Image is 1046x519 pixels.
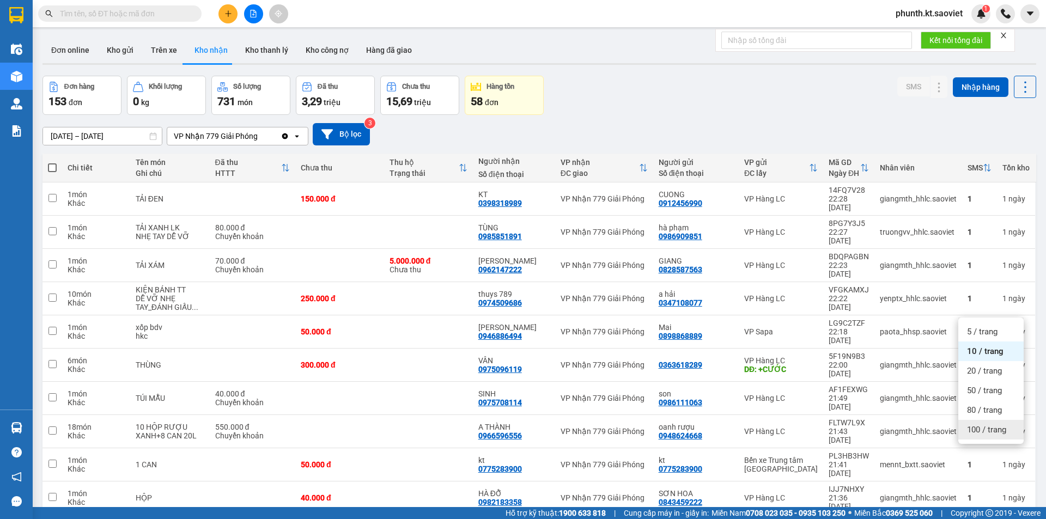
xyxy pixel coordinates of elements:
strong: 1900 633 818 [559,509,606,517]
div: 50.000 đ [301,327,379,336]
div: 0828587563 [659,265,702,274]
div: 1 món [68,190,124,199]
div: Nhật Anh [478,323,550,332]
div: 80.000 đ [215,223,290,232]
div: 0843459222 [659,498,702,506]
div: 10 món [68,290,124,298]
div: 14FQ7V28 [829,186,869,194]
span: triệu [324,98,340,107]
div: KIỆN BÁNH TT [136,285,204,294]
span: ... [192,303,198,312]
div: Chuyển khoản [215,265,290,274]
div: Thu hộ [390,158,459,167]
div: 1 món [68,323,124,332]
div: 300.000 đ [301,361,379,369]
button: file-add [244,4,263,23]
div: 0775283900 [478,465,522,473]
div: 40.000 đ [215,389,290,398]
span: Kết nối tổng đài [929,34,982,46]
div: Khác [68,265,124,274]
div: VP Hàng LC [744,427,818,436]
div: oanh rượu [659,423,733,431]
div: HỘP [136,493,204,502]
span: ⚪️ [848,511,852,515]
div: VÂN [478,356,550,365]
div: Đơn hàng [64,83,94,90]
div: VP Nhận 779 Giải Phóng [561,228,648,236]
strong: 0369 525 060 [886,509,933,517]
div: giangmth_hhlc.saoviet [880,194,957,203]
div: 22:23 [DATE] [829,261,869,278]
button: Kho thanh lý [236,37,297,63]
div: ĐC giao [561,169,639,178]
div: a hải [659,290,733,298]
button: Kho gửi [98,37,142,63]
img: solution-icon [11,125,22,137]
div: thuys 789 [478,290,550,298]
input: Select a date range. [43,127,162,145]
span: | [941,507,942,519]
div: yenptx_hhlc.saoviet [880,294,957,303]
div: 1 [1002,228,1030,236]
div: Người nhận [478,157,550,166]
div: xốp bdv [136,323,204,332]
button: Chưa thu15,69 triệu [380,76,459,115]
img: warehouse-icon [11,71,22,82]
div: Ngày ĐH [829,169,860,178]
span: 731 [217,95,235,108]
button: Kết nối tổng đài [921,32,991,49]
span: 100 / trang [967,424,1006,435]
div: 0347108077 [659,298,702,307]
div: 21:41 [DATE] [829,460,869,478]
div: TẢI ĐEN [136,194,204,203]
div: 0974509686 [478,298,522,307]
span: 3,29 [302,95,322,108]
div: 1 [968,460,992,469]
div: Khác [68,199,124,207]
div: Ghi chú [136,169,204,178]
div: son [659,389,733,398]
div: 21:36 [DATE] [829,493,869,511]
div: A THÀNH [478,423,550,431]
div: giangmth_hhlc.saoviet [880,427,957,436]
div: CUONG [659,190,733,199]
div: Số điện thoại [478,170,550,179]
div: VP Hàng LC [744,261,818,270]
button: Nhập hàng [953,77,1008,97]
input: Nhập số tổng đài [721,32,912,49]
span: món [238,98,253,107]
div: 250.000 đ [301,294,379,303]
div: kt [659,456,733,465]
span: kg [141,98,149,107]
div: VP Hàng LC [744,356,818,365]
span: Miền Nam [711,507,846,519]
span: Cung cấp máy in - giấy in: [624,507,709,519]
div: Đã thu [215,158,281,167]
ul: Menu [958,317,1024,444]
div: DĐ: +CƯỚC [744,365,818,374]
div: 5.000.000 đ [390,257,467,265]
div: Chưa thu [301,163,379,172]
span: Hỗ trợ kỹ thuật: [506,507,606,519]
div: TẢI XANH LK [136,223,204,232]
span: đơn [69,98,82,107]
div: 1 món [68,223,124,232]
div: 0966596556 [478,431,522,440]
div: 0962147222 [478,265,522,274]
div: VP Hàng LC [744,394,818,402]
div: VP Sapa [744,327,818,336]
div: Khác [68,332,124,340]
div: TÙNG [478,223,550,232]
span: phunth.kt.saoviet [887,7,971,20]
span: question-circle [11,447,22,457]
th: Toggle SortBy [962,154,997,182]
div: VP Nhận 779 Giải Phóng [561,294,648,303]
div: SMS [968,163,983,172]
div: 21:49 [DATE] [829,394,869,411]
div: 5F19N9B3 [829,352,869,361]
div: Khác [68,398,124,407]
span: caret-down [1025,9,1035,19]
img: phone-icon [1001,9,1011,19]
div: 1 món [68,389,124,398]
div: VP Nhận 779 Giải Phóng [561,460,648,469]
